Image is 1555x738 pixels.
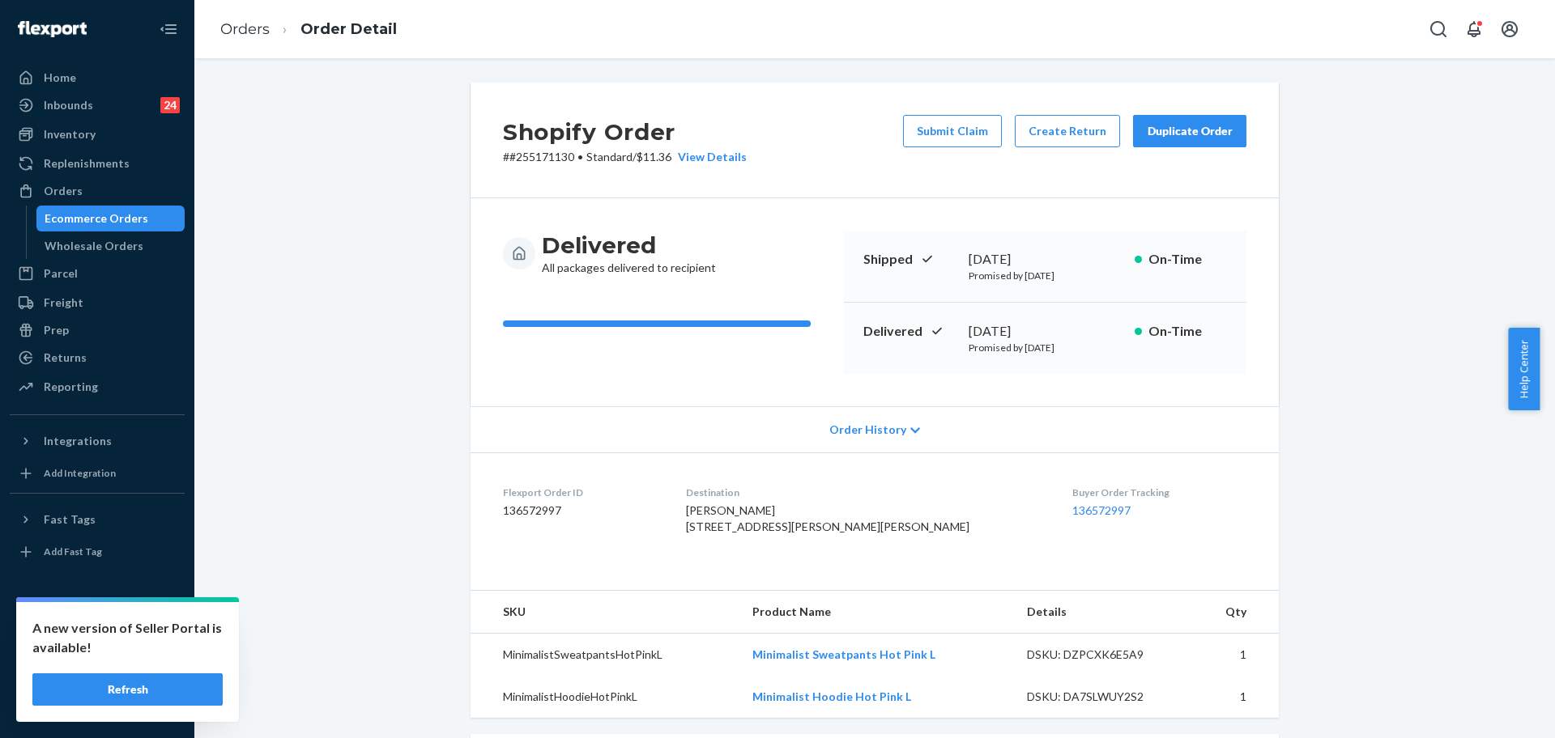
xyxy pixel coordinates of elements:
td: 1 [1191,676,1279,718]
button: Create Return [1015,115,1120,147]
button: Fast Tags [10,507,185,532]
span: Standard [586,150,633,163]
a: Home [10,65,185,91]
dt: Flexport Order ID [503,486,660,499]
div: All packages delivered to recipient [542,231,716,276]
button: Give Feedback [10,693,185,719]
a: Orders [220,20,270,38]
a: Ecommerce Orders [36,206,185,231]
div: Duplicate Order [1147,123,1233,139]
button: Open Search Box [1422,13,1455,45]
div: Freight [44,295,83,311]
dt: Buyer Order Tracking [1072,486,1246,499]
img: Flexport logo [18,21,87,37]
div: DSKU: DZPCXK6E5A9 [1027,647,1179,663]
div: Wholesale Orders [45,238,143,254]
a: Talk to Support [10,638,185,664]
a: Add Integration [10,460,185,486]
button: Help Center [1508,328,1540,410]
div: Home [44,70,76,86]
button: View Details [671,149,747,165]
p: Shipped [863,250,956,269]
div: Prep [44,322,69,338]
a: Inventory [10,121,185,147]
button: Close Navigation [152,13,185,45]
a: Orders [10,178,185,204]
p: Delivered [863,322,956,341]
span: • [577,150,583,163]
div: Integrations [44,433,112,449]
div: Orders [44,183,83,199]
button: Refresh [32,673,223,706]
button: Integrations [10,428,185,454]
h3: Delivered [542,231,716,260]
a: Wholesale Orders [36,233,185,259]
ol: breadcrumbs [207,6,410,53]
td: MinimalistSweatpantsHotPinkL [471,634,739,676]
button: Duplicate Order [1133,115,1246,147]
div: Parcel [44,265,78,282]
button: Submit Claim [903,115,1002,147]
div: 24 [160,97,180,113]
a: Minimalist Sweatpants Hot Pink L [752,647,935,661]
div: Returns [44,350,87,366]
a: Inbounds24 [10,92,185,118]
div: DSKU: DA7SLWUY2S2 [1027,689,1179,705]
a: Add Fast Tag [10,539,185,565]
div: Fast Tags [44,511,96,528]
a: Freight [10,290,185,316]
span: [PERSON_NAME] [STREET_ADDRESS][PERSON_NAME][PERSON_NAME] [686,503,969,533]
div: Replenishments [44,155,130,172]
a: Reporting [10,374,185,400]
th: Product Name [739,591,1014,634]
div: Ecommerce Orders [45,210,148,227]
th: SKU [471,591,739,634]
p: A new version of Seller Portal is available! [32,618,223,657]
p: On-Time [1148,322,1227,341]
button: Open account menu [1493,13,1526,45]
p: On-Time [1148,250,1227,269]
button: Open notifications [1458,13,1490,45]
a: Help Center [10,665,185,691]
div: Add Fast Tag [44,545,102,558]
th: Details [1014,591,1192,634]
a: Order Detail [300,20,397,38]
p: # #255171130 / $11.36 [503,149,747,165]
a: 136572997 [1072,503,1131,517]
div: Inventory [44,126,96,142]
div: Add Integration [44,466,116,480]
div: [DATE] [969,322,1122,341]
td: 1 [1191,634,1279,676]
p: Promised by [DATE] [969,341,1122,354]
h2: Shopify Order [503,115,747,149]
a: Returns [10,345,185,371]
div: Reporting [44,379,98,395]
dd: 136572997 [503,503,660,519]
dt: Destination [686,486,1046,499]
p: Promised by [DATE] [969,269,1122,282]
div: Inbounds [44,97,93,113]
a: Replenishments [10,151,185,176]
a: Minimalist Hoodie Hot Pink L [752,689,911,703]
a: Settings [10,610,185,636]
th: Qty [1191,591,1279,634]
div: [DATE] [969,250,1122,269]
a: Parcel [10,261,185,286]
a: Prep [10,317,185,343]
span: Order History [829,422,906,438]
td: MinimalistHoodieHotPinkL [471,676,739,718]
